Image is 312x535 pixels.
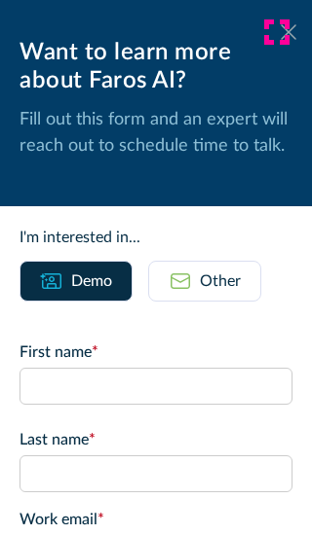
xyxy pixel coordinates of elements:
div: Want to learn more about Faros AI? [19,39,292,95]
p: Fill out this form and an expert will reach out to schedule time to talk. [19,107,292,160]
label: Work email [19,508,292,531]
div: Demo [71,269,112,293]
label: First name [19,340,292,364]
div: I'm interested in... [19,226,292,249]
label: Last name [19,428,292,451]
div: Other [200,269,241,293]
